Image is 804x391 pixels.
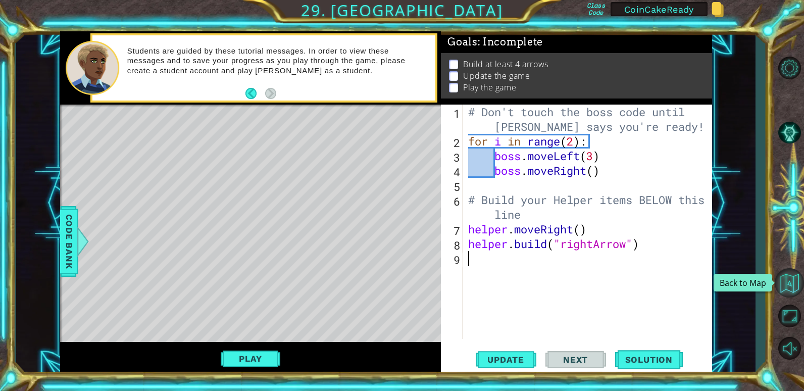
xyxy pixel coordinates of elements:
div: 6 [443,194,463,223]
button: Level Options [775,53,804,82]
button: Play [221,349,280,368]
button: Back to Map [775,268,804,298]
span: Code Bank [61,210,77,272]
span: Next [553,355,598,365]
button: Unmute [775,334,804,363]
p: Students are guided by these tutorial messages. In order to view these messages and to save your ... [127,46,428,76]
img: Copy class code [712,2,724,17]
p: Update the game [463,70,530,81]
span: : Incomplete [478,36,543,48]
div: 3 [443,150,463,165]
span: Solution [615,355,683,365]
a: Back to Map [775,267,804,300]
span: Update [477,355,534,365]
div: 4 [443,165,463,179]
button: Maximize Browser [775,302,804,331]
p: Play the game [463,82,516,93]
button: Back [245,88,265,99]
div: 5 [443,179,463,194]
button: Next [545,346,606,373]
div: 7 [443,223,463,238]
div: 9 [443,253,463,267]
div: 2 [443,135,463,150]
button: Next [265,88,276,99]
span: Goals [447,36,543,48]
button: Update [476,346,536,373]
button: Solution [615,346,683,373]
div: 1 [443,106,463,135]
label: Class Code [585,2,607,16]
p: Build at least 4 arrows [463,59,548,70]
div: 8 [443,238,463,253]
div: Back to Map [714,274,772,291]
button: AI Hint [775,118,804,147]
